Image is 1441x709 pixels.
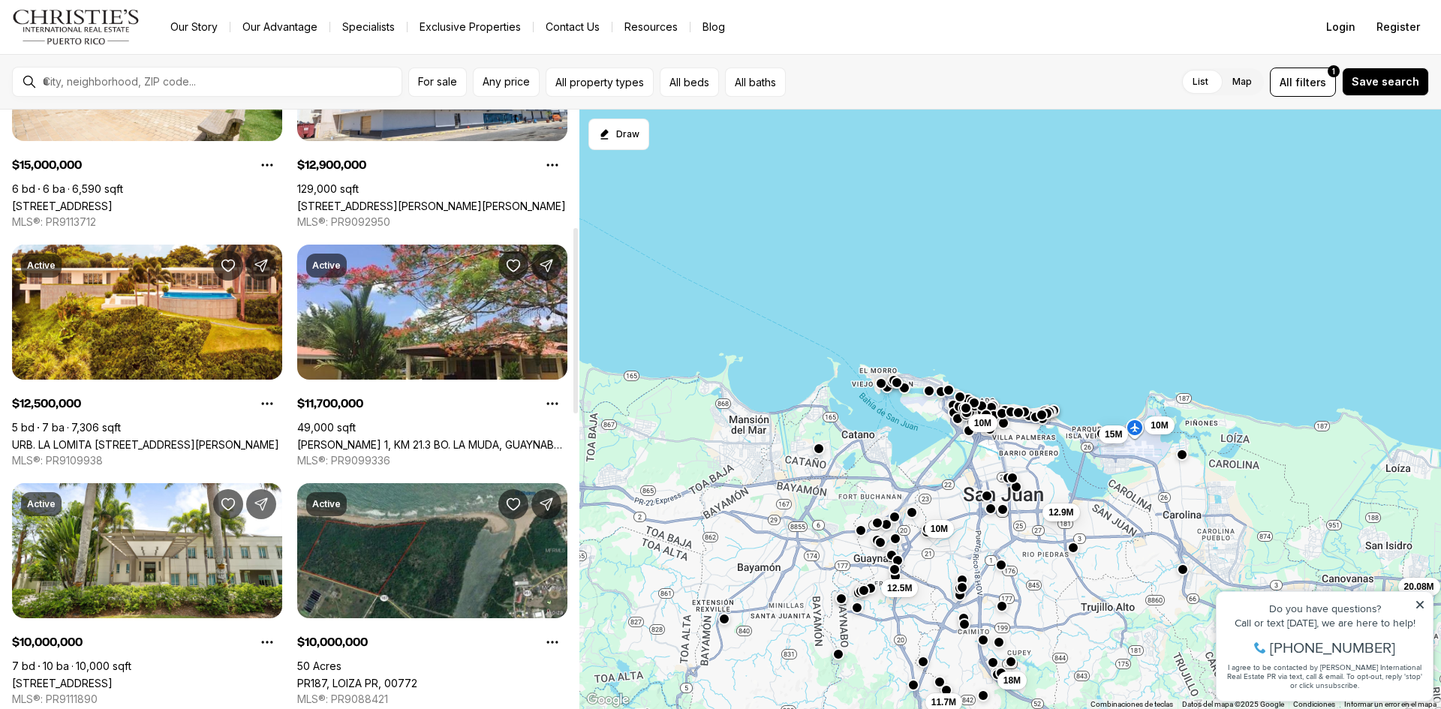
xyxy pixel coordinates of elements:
[483,76,530,88] span: Any price
[297,438,567,451] a: CARR 1, KM 21.3 BO. LA MUDA, GUAYNABO PR, 00969
[27,260,56,272] p: Active
[297,677,417,689] a: PR187, LOIZA PR, 00772
[158,17,230,38] a: Our Story
[974,417,991,429] span: 10M
[1326,21,1355,33] span: Login
[1151,419,1168,431] span: 10M
[725,68,786,97] button: All baths
[252,150,282,180] button: Property options
[498,489,528,519] button: Save Property: PR187
[1280,74,1292,90] span: All
[531,489,561,519] button: Share Property
[534,17,612,38] button: Contact Us
[1332,65,1335,77] span: 1
[252,627,282,657] button: Property options
[16,34,217,44] div: Do you have questions?
[1048,506,1073,518] span: 12.9M
[418,76,457,88] span: For sale
[498,251,528,281] button: Save Property: CARR 1, KM 21.3 BO. LA MUDA
[312,260,341,272] p: Active
[1367,12,1429,42] button: Register
[16,48,217,59] div: Call or text [DATE], we are here to help!
[1145,416,1174,434] button: 10M
[246,489,276,519] button: Share Property
[531,251,561,281] button: Share Property
[1003,674,1021,686] span: 18M
[1376,21,1420,33] span: Register
[887,582,912,594] span: 12.5M
[1352,76,1419,88] span: Save search
[330,17,407,38] a: Specialists
[690,17,737,38] a: Blog
[12,677,113,689] a: 9 CASTANA ST, GUAYNABO PR, 00968
[1342,68,1429,96] button: Save search
[1295,74,1326,90] span: filters
[537,627,567,657] button: Property options
[1042,503,1079,521] button: 12.9M
[1317,12,1364,42] button: Login
[1182,700,1284,708] span: Datos del mapa ©2025 Google
[881,579,918,597] button: 12.5M
[537,150,567,180] button: Property options
[297,200,566,212] a: 602 BARBOSA AVE, SAN JUAN PR, 00926
[1181,68,1220,95] label: List
[12,9,140,45] img: logo
[213,489,243,519] button: Save Property: 9 CASTANA ST
[925,520,954,538] button: 10M
[1270,68,1336,97] button: Allfilters1
[537,389,567,419] button: Property options
[246,251,276,281] button: Share Property
[997,671,1027,689] button: 18M
[588,119,649,150] button: Start drawing
[27,498,56,510] p: Active
[660,68,719,97] button: All beds
[12,200,113,212] a: 20 AMAPOLA ST, CAROLINA PR, 00979
[473,68,540,97] button: Any price
[546,68,654,97] button: All property types
[1220,68,1264,95] label: Map
[931,696,956,708] span: 11.7M
[408,17,533,38] a: Exclusive Properties
[612,17,690,38] a: Resources
[968,414,997,432] button: 10M
[408,68,467,97] button: For sale
[62,71,187,86] span: [PHONE_NUMBER]
[931,523,948,535] span: 10M
[1099,425,1128,443] button: 15M
[252,389,282,419] button: Property options
[19,92,214,121] span: I agree to be contacted by [PERSON_NAME] International Real Estate PR via text, call & email. To ...
[213,251,243,281] button: Save Property: URB. LA LOMITA CALLE VISTA LINDA
[230,17,329,38] a: Our Advantage
[312,498,341,510] p: Active
[1105,428,1122,440] span: 15M
[12,438,279,451] a: URB. LA LOMITA CALLE VISTA LINDA, GUAYNABO PR, 00969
